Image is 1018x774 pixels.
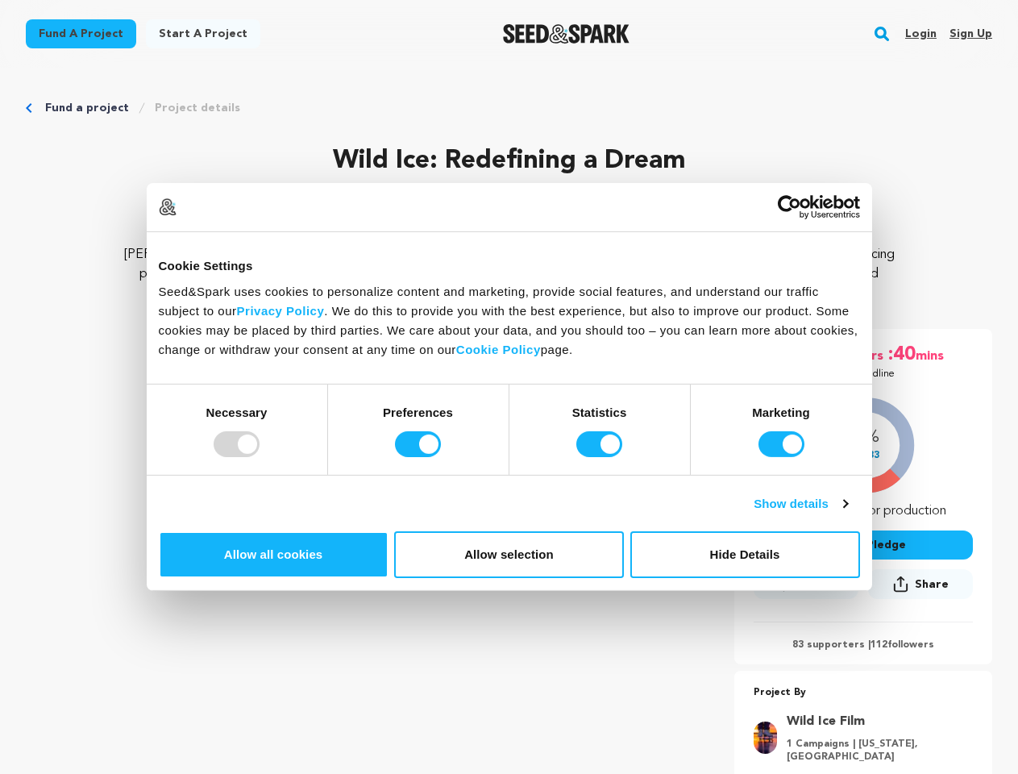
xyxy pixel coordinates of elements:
[868,569,973,605] span: Share
[572,405,627,418] strong: Statistics
[916,342,947,368] span: mins
[887,342,916,368] span: :40
[26,19,136,48] a: Fund a project
[206,405,268,418] strong: Necessary
[905,21,937,47] a: Login
[394,531,624,578] button: Allow selection
[383,405,453,418] strong: Preferences
[754,722,777,754] img: e185fddf824c56ec.jpg
[45,100,129,116] a: Fund a project
[787,712,963,731] a: Goto Wild Ice Film profile
[456,342,541,356] a: Cookie Policy
[787,738,963,764] p: 1 Campaigns | [US_STATE], [GEOGRAPHIC_DATA]
[237,303,325,317] a: Privacy Policy
[864,342,887,368] span: hrs
[719,195,860,219] a: Usercentrics Cookiebot - opens in a new window
[26,142,992,181] p: Wild Ice: Redefining a Dream
[754,684,973,702] p: Project By
[159,281,860,359] div: Seed&Spark uses cookies to personalize content and marketing, provide social features, and unders...
[123,245,895,303] p: [PERSON_NAME] journeys to [US_STATE] to skate beneath the aurora borealis, rediscovering love for...
[754,639,973,651] p: 83 supporters | followers
[26,213,992,232] p: Documentary, Adventure
[26,193,992,213] p: Anchorage, [US_STATE] | Film Feature
[503,24,629,44] a: Seed&Spark Homepage
[26,100,992,116] div: Breadcrumb
[949,21,992,47] a: Sign up
[870,640,887,650] span: 112
[159,256,860,276] div: Cookie Settings
[155,100,240,116] a: Project details
[868,569,973,599] button: Share
[630,531,860,578] button: Hide Details
[754,494,847,514] a: Show details
[159,198,177,216] img: logo
[503,24,629,44] img: Seed&Spark Logo Dark Mode
[915,576,949,593] span: Share
[159,531,389,578] button: Allow all cookies
[752,405,810,418] strong: Marketing
[146,19,260,48] a: Start a project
